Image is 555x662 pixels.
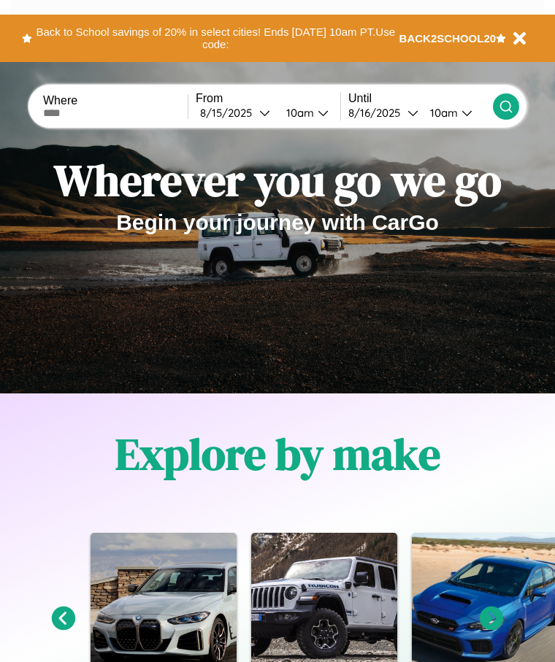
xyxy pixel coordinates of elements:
button: 10am [275,105,340,120]
div: 10am [279,106,318,120]
b: BACK2SCHOOL20 [399,32,497,45]
h1: Explore by make [115,424,440,484]
div: 8 / 15 / 2025 [200,106,259,120]
button: 8/15/2025 [196,105,275,120]
button: Back to School savings of 20% in select cities! Ends [DATE] 10am PT.Use code: [32,22,399,55]
label: From [196,92,340,105]
label: Until [348,92,493,105]
div: 10am [423,106,462,120]
div: 8 / 16 / 2025 [348,106,407,120]
button: 10am [418,105,493,120]
label: Where [43,94,188,107]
